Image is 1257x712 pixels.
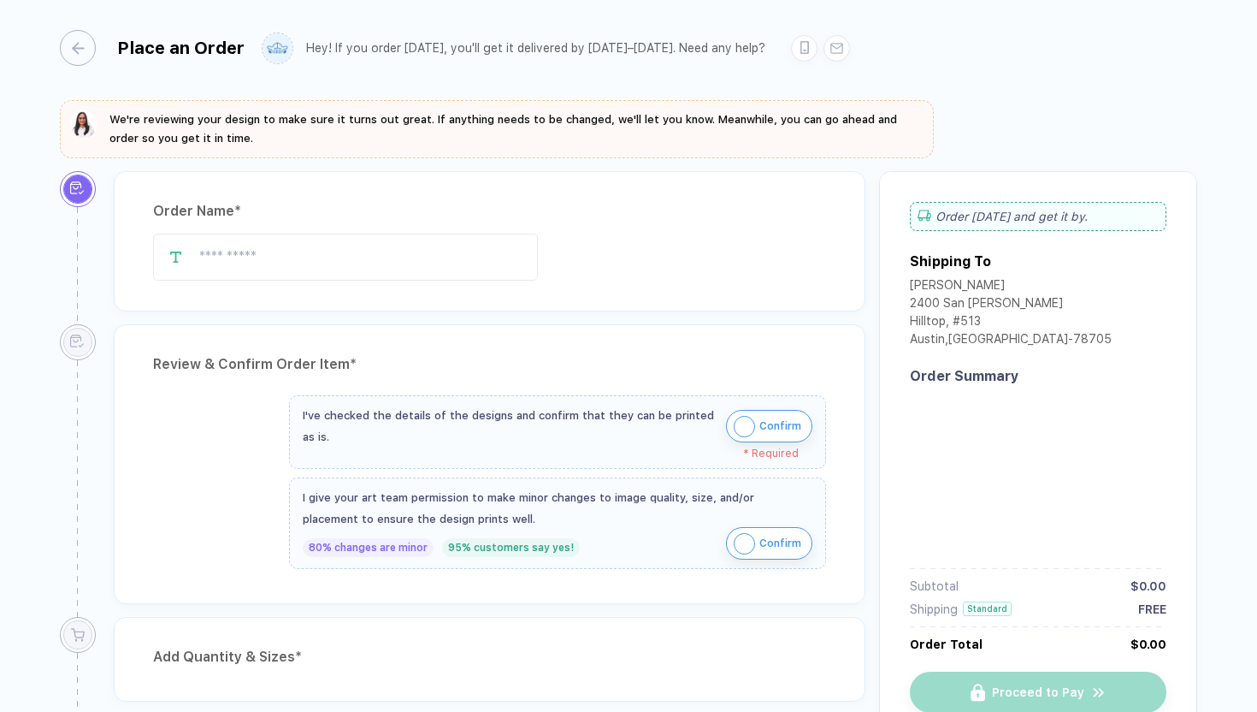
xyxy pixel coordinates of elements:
[70,110,97,138] img: sophie
[303,448,799,460] div: * Required
[910,368,1166,384] div: Order Summary
[759,412,801,440] span: Confirm
[910,332,1112,350] div: Austin , [GEOGRAPHIC_DATA] - 78705
[303,405,717,448] div: I've checked the details of the designs and confirm that they can be printed as is.
[153,644,826,671] div: Add Quantity & Sizes
[1130,579,1166,593] div: $0.00
[306,41,765,56] div: Hey! If you order [DATE], you'll get it delivered by [DATE]–[DATE]. Need any help?
[1138,602,1166,616] div: FREE
[910,278,1112,296] div: [PERSON_NAME]
[910,296,1112,314] div: 2400 San [PERSON_NAME]
[109,113,897,145] span: We're reviewing your design to make sure it turns out great. If anything needs to be changed, we'...
[442,538,580,557] div: 95% customers say yes!
[963,602,1012,616] div: Standard
[910,202,1166,231] div: Order [DATE] and get it by .
[734,416,755,437] img: icon
[70,110,924,148] button: We're reviewing your design to make sure it turns out great. If anything needs to be changed, we'...
[153,198,826,225] div: Order Name
[263,33,292,63] img: user profile
[153,351,826,378] div: Review & Confirm Order Item
[726,410,812,442] button: iconConfirm
[910,579,959,593] div: Subtotal
[734,533,755,555] img: icon
[303,487,812,530] div: I give your art team permission to make minor changes to image quality, size, and/or placement to...
[1130,638,1166,651] div: $0.00
[910,314,1112,332] div: Hilltop, #513
[910,602,958,616] div: Shipping
[117,38,245,58] div: Place an Order
[726,527,812,560] button: iconConfirm
[759,530,801,557] span: Confirm
[910,253,991,270] div: Shipping To
[910,638,983,651] div: Order Total
[303,538,434,557] div: 80% changes are minor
